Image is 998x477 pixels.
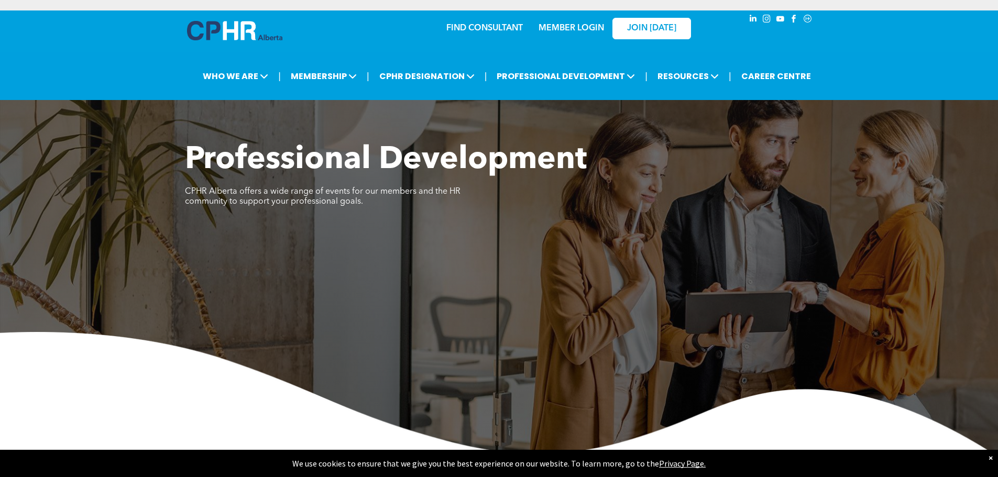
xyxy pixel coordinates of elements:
[278,65,281,87] li: |
[187,21,282,40] img: A blue and white logo for cp alberta
[200,66,271,86] span: WHO WE ARE
[788,13,800,27] a: facebook
[761,13,773,27] a: instagram
[185,187,460,206] span: CPHR Alberta offers a wide range of events for our members and the HR community to support your p...
[802,13,814,27] a: Social network
[989,452,993,463] div: Dismiss notification
[288,66,360,86] span: MEMBERSHIP
[729,65,731,87] li: |
[185,145,587,176] span: Professional Development
[645,65,648,87] li: |
[485,65,487,87] li: |
[659,458,706,469] a: Privacy Page.
[775,13,786,27] a: youtube
[376,66,478,86] span: CPHR DESIGNATION
[539,24,604,32] a: MEMBER LOGIN
[367,65,369,87] li: |
[738,66,814,86] a: CAREER CENTRE
[612,18,691,39] a: JOIN [DATE]
[446,24,523,32] a: FIND CONSULTANT
[654,66,722,86] span: RESOURCES
[627,24,676,34] span: JOIN [DATE]
[493,66,638,86] span: PROFESSIONAL DEVELOPMENT
[748,13,759,27] a: linkedin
